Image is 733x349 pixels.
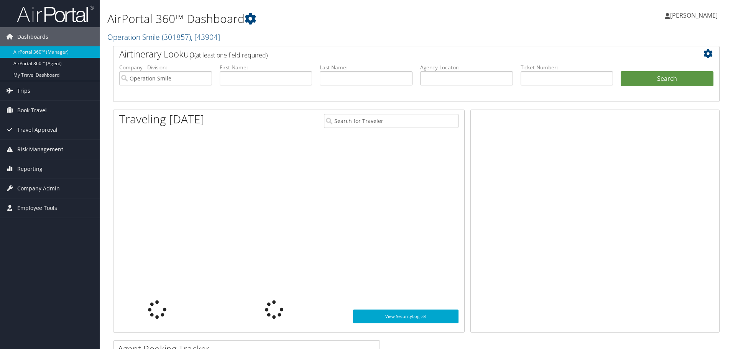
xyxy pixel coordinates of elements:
[353,310,459,323] a: View SecurityLogic®
[119,111,204,127] h1: Traveling [DATE]
[17,27,48,46] span: Dashboards
[162,32,191,42] span: ( 301857 )
[17,101,47,120] span: Book Travel
[17,179,60,198] span: Company Admin
[420,64,513,71] label: Agency Locator:
[119,64,212,71] label: Company - Division:
[220,64,312,71] label: First Name:
[17,5,94,23] img: airportal-logo.png
[621,71,713,87] button: Search
[194,51,268,59] span: (at least one field required)
[191,32,220,42] span: , [ 43904 ]
[17,198,57,218] span: Employee Tools
[521,64,613,71] label: Ticket Number:
[107,32,220,42] a: Operation Smile
[17,81,30,100] span: Trips
[17,140,63,159] span: Risk Management
[17,159,43,179] span: Reporting
[324,114,459,128] input: Search for Traveler
[665,4,725,27] a: [PERSON_NAME]
[17,120,58,139] span: Travel Approval
[320,64,413,71] label: Last Name:
[119,48,663,61] h2: Airtinerary Lookup
[107,11,519,27] h1: AirPortal 360™ Dashboard
[670,11,718,20] span: [PERSON_NAME]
